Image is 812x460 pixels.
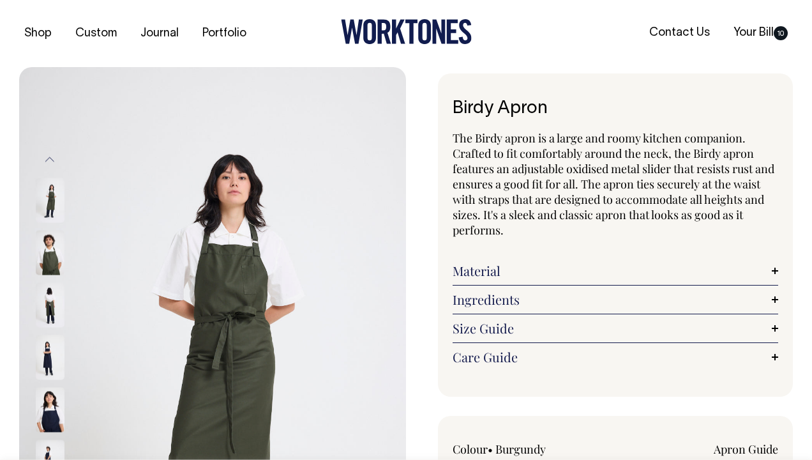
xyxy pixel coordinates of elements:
button: Previous [40,146,59,174]
img: olive [36,230,64,275]
a: Custom [70,23,122,44]
a: Contact Us [644,22,715,43]
a: Ingredients [453,292,778,307]
img: olive [36,282,64,327]
label: Burgundy [495,441,546,457]
span: • [488,441,493,457]
a: Size Guide [453,321,778,336]
a: Apron Guide [714,441,778,457]
img: olive [36,178,64,222]
a: Your Bill10 [728,22,793,43]
span: 10 [774,26,788,40]
a: Material [453,263,778,279]
div: Colour [453,441,583,457]
img: dark-navy [36,387,64,432]
span: The Birdy apron is a large and roomy kitchen companion. Crafted to fit comfortably around the nec... [453,130,774,238]
a: Journal [135,23,184,44]
img: dark-navy [36,335,64,379]
h1: Birdy Apron [453,99,778,119]
a: Shop [19,23,57,44]
a: Portfolio [197,23,252,44]
a: Care Guide [453,349,778,365]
